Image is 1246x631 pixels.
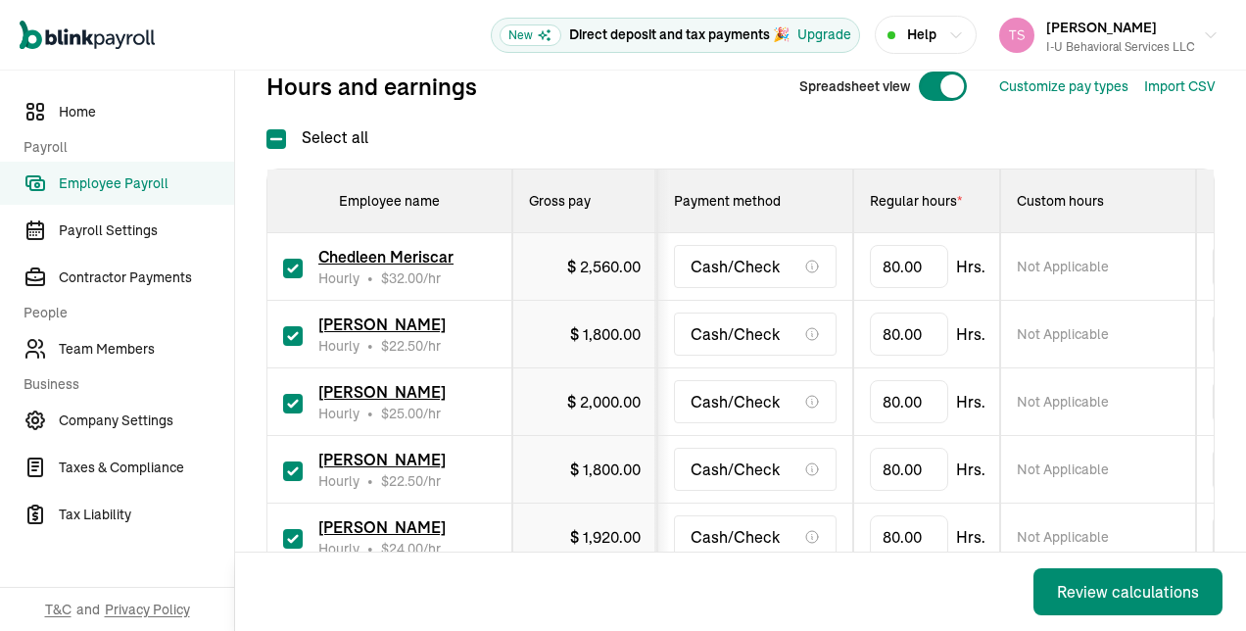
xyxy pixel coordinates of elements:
[266,125,368,149] label: Select all
[318,404,359,423] span: Hourly
[381,471,441,491] span: /hr
[339,192,440,210] span: Employee name
[381,268,441,288] span: /hr
[583,324,641,344] span: 1,800.00
[389,405,423,422] span: 25.00
[1046,19,1157,36] span: [PERSON_NAME]
[1148,537,1246,631] iframe: Chat Widget
[907,24,936,45] span: Help
[569,24,790,45] p: Direct deposit and tax payments 🎉
[389,269,423,287] span: 32.00
[266,129,286,149] input: Select all
[59,173,234,194] span: Employee Payroll
[1017,392,1109,412] span: Not Applicable
[691,322,780,346] span: Cash/Check
[59,411,234,431] span: Company Settings
[870,515,948,558] input: TextInput
[567,390,641,413] div: $
[367,404,373,423] span: •
[1017,257,1109,276] span: Not Applicable
[59,220,234,241] span: Payroll Settings
[870,313,948,356] input: TextInput
[381,540,423,558] span: $
[567,255,641,278] div: $
[318,539,359,558] span: Hourly
[318,450,446,469] span: [PERSON_NAME]
[381,337,423,355] span: $
[691,458,780,481] span: Cash/Check
[797,24,851,45] button: Upgrade
[266,71,477,102] span: Hours and earnings
[381,405,423,422] span: $
[318,382,446,402] span: [PERSON_NAME]
[870,448,948,491] input: TextInput
[389,472,423,490] span: 22.50
[870,380,948,423] input: TextInput
[870,245,948,288] input: TextInput
[999,76,1128,97] button: Customize pay types
[583,460,641,479] span: 1,800.00
[367,268,373,288] span: •
[691,255,780,278] span: Cash/Check
[367,539,373,558] span: •
[59,102,234,122] span: Home
[799,76,910,97] span: Spreadsheet view
[674,192,781,210] span: Payment method
[500,24,561,46] span: New
[1033,568,1222,615] button: Review calculations
[1017,460,1109,479] span: Not Applicable
[45,600,72,619] span: T&C
[529,191,641,211] div: Gross pay
[875,16,977,54] button: Help
[570,322,641,346] div: $
[1017,324,1109,344] span: Not Applicable
[1144,76,1215,97] button: Import CSV
[318,247,454,267] span: Chedleen Meriscar
[381,269,423,287] span: $
[691,390,780,413] span: Cash/Check
[956,255,985,278] span: Hrs.
[318,315,446,334] span: [PERSON_NAME]
[580,257,641,276] span: 2,560.00
[570,525,641,549] div: $
[105,600,190,619] span: Privacy Policy
[24,137,222,158] span: Payroll
[318,517,446,537] span: [PERSON_NAME]
[570,458,641,481] div: $
[956,390,985,413] span: Hrs.
[381,336,441,356] span: /hr
[389,337,423,355] span: 22.50
[580,392,641,412] span: 2,000.00
[367,336,373,356] span: •
[24,303,222,323] span: People
[59,505,234,525] span: Tax Liability
[59,339,234,360] span: Team Members
[991,11,1226,60] button: [PERSON_NAME]I-U Behavioral Services LLC
[583,527,641,547] span: 1,920.00
[691,525,780,549] span: Cash/Check
[389,540,423,558] span: 24.00
[318,471,359,491] span: Hourly
[956,322,985,346] span: Hrs.
[318,336,359,356] span: Hourly
[20,7,155,64] nav: Global
[59,267,234,288] span: Contractor Payments
[24,374,222,395] span: Business
[1017,527,1109,547] span: Not Applicable
[956,525,985,549] span: Hrs.
[367,471,373,491] span: •
[956,458,985,481] span: Hrs.
[381,539,441,558] span: /hr
[381,472,423,490] span: $
[59,458,234,478] span: Taxes & Compliance
[381,404,441,423] span: /hr
[870,192,962,210] span: Regular hours
[1057,580,1199,604] div: Review calculations
[1017,191,1179,211] div: Custom hours
[318,268,359,288] span: Hourly
[1046,38,1195,56] div: I-U Behavioral Services LLC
